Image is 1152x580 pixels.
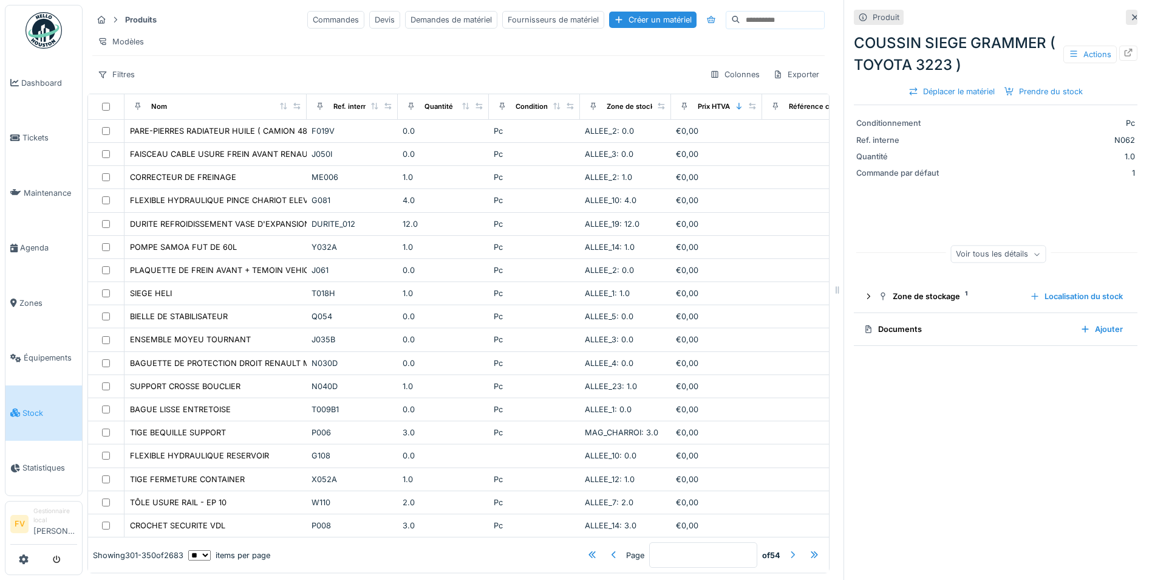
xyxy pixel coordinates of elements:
[768,66,825,83] div: Exporter
[607,102,666,112] div: Zone de stockage
[130,148,351,160] div: FAISCEAU CABLE USURE FREIN AVANT RENAULT MASTER
[403,195,484,206] div: 4.0
[789,102,868,112] div: Référence constructeur
[403,334,484,345] div: 0.0
[130,171,236,183] div: CORRECTEUR DE FREINAGE
[307,11,364,29] div: Commandes
[856,134,947,146] div: Ref. interne
[403,241,484,253] div: 1.0
[403,381,484,392] div: 1.0
[130,497,227,508] div: TÔLE USURE RAIL - EP 10
[5,55,82,111] a: Dashboard
[609,12,697,28] div: Créer un matériel
[494,357,575,369] div: Pc
[585,382,637,391] span: ALLEE_23: 1.0
[403,520,484,531] div: 3.0
[952,117,1135,129] div: Pc
[676,497,757,508] div: €0,00
[22,132,77,143] span: Tickets
[859,318,1133,340] summary: DocumentsAjouter
[854,32,1137,76] div: COUSSIN SIEGE GRAMMER ( TOYOTA 3223 )
[130,195,394,206] div: FLEXIBLE HYDRAULIQUE PINCE CHARIOT ELEVATEUR (3241 ET 3242)
[130,520,225,531] div: CROCHET SECURITE VDL
[676,404,757,415] div: €0,00
[585,312,633,321] span: ALLEE_5: 0.0
[312,288,393,299] div: T018H
[494,381,575,392] div: Pc
[312,311,393,322] div: Q054
[33,506,77,542] li: [PERSON_NAME]
[130,334,251,345] div: ENSEMBLE MOYEU TOURNANT
[585,266,634,275] span: ALLEE_2: 0.0
[5,385,82,441] a: Stock
[130,311,228,322] div: BIELLE DE STABILISATEUR
[494,264,575,276] div: Pc
[494,311,575,322] div: Pc
[585,335,633,344] span: ALLEE_3: 0.0
[676,334,757,345] div: €0,00
[130,357,366,369] div: BAGUETTE DE PROTECTION DROIT RENAULT MASTER ( 1078 )
[585,451,636,460] span: ALLEE_10: 0.0
[676,264,757,276] div: €0,00
[312,334,393,345] div: J035B
[494,474,575,485] div: Pc
[864,323,1071,335] div: Documents
[494,125,575,137] div: Pc
[312,195,393,206] div: G081
[403,218,484,230] div: 12.0
[24,187,77,199] span: Maintenance
[856,151,947,162] div: Quantité
[120,14,162,26] strong: Produits
[1075,321,1128,337] div: Ajouter
[312,450,393,461] div: G108
[130,288,172,299] div: SIEGE HELI
[676,148,757,160] div: €0,00
[698,102,730,112] div: Prix HTVA
[403,357,484,369] div: 0.0
[130,264,343,276] div: PLAQUETTE DE FREIN AVANT + TEMOIN VEHICULE 1129
[873,12,899,23] div: Produit
[10,506,77,545] a: FV Gestionnaire local[PERSON_NAME]
[24,352,77,364] span: Équipements
[585,405,632,414] span: ALLEE_1: 0.0
[312,474,393,485] div: X052A
[130,450,269,461] div: FLEXIBLE HYDRAULIQUE RESERVOIR
[859,285,1133,308] summary: Zone de stockage1Localisation du stock
[676,125,757,137] div: €0,00
[516,102,573,112] div: Conditionnement
[585,359,633,368] span: ALLEE_4: 0.0
[312,381,393,392] div: N040D
[950,246,1046,263] div: Voir tous les détails
[403,450,484,461] div: 0.0
[676,218,757,230] div: €0,00
[403,264,484,276] div: 0.0
[130,241,237,253] div: POMPE SAMOA FUT DE 60L
[22,462,77,474] span: Statistiques
[676,171,757,183] div: €0,00
[312,148,393,160] div: J050I
[403,427,484,438] div: 3.0
[585,475,635,484] span: ALLEE_12: 1.0
[676,357,757,369] div: €0,00
[494,241,575,253] div: Pc
[5,441,82,496] a: Statistiques
[952,167,1135,179] div: 1
[403,474,484,485] div: 1.0
[93,549,183,561] div: Showing 301 - 350 of 2683
[856,167,947,179] div: Commande par défaut
[494,520,575,531] div: Pc
[188,549,270,561] div: items per page
[151,102,167,112] div: Nom
[585,219,639,229] span: ALLEE_19: 12.0
[494,148,575,160] div: Pc
[502,11,604,29] div: Fournisseurs de matériel
[676,450,757,461] div: €0,00
[92,66,140,83] div: Filtres
[19,297,77,309] span: Zones
[676,427,757,438] div: €0,00
[585,173,632,182] span: ALLEE_2: 1.0
[403,148,484,160] div: 0.0
[494,195,575,206] div: Pc
[585,521,636,530] span: ALLEE_14: 3.0
[494,334,575,345] div: Pc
